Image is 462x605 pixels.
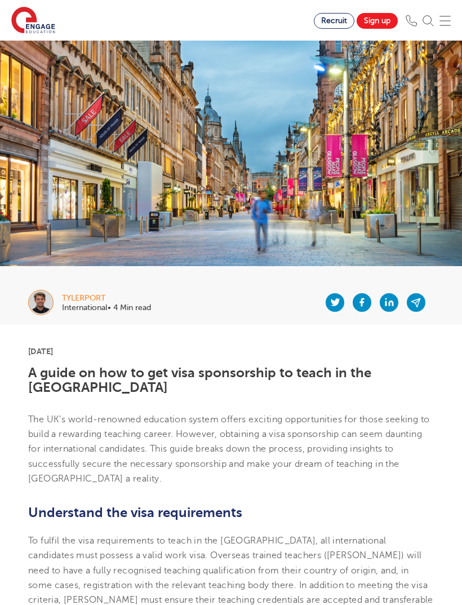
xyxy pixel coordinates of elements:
a: Sign up [357,13,398,29]
span: Recruit [321,16,347,25]
img: Phone [406,15,417,27]
span: The UK’s world-renowned education system offers exciting opportunities for those seeking to build... [28,414,429,484]
img: Search [423,15,434,27]
p: International• 4 Min read [62,304,151,312]
p: [DATE] [28,347,434,355]
img: Mobile Menu [439,15,451,27]
h1: A guide on how to get visa sponsorship to teach in the [GEOGRAPHIC_DATA] [28,365,434,395]
img: Engage Education [11,7,55,35]
div: tylerport [62,294,151,302]
a: Recruit [314,13,354,29]
span: Understand the visa requirements [28,505,242,520]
